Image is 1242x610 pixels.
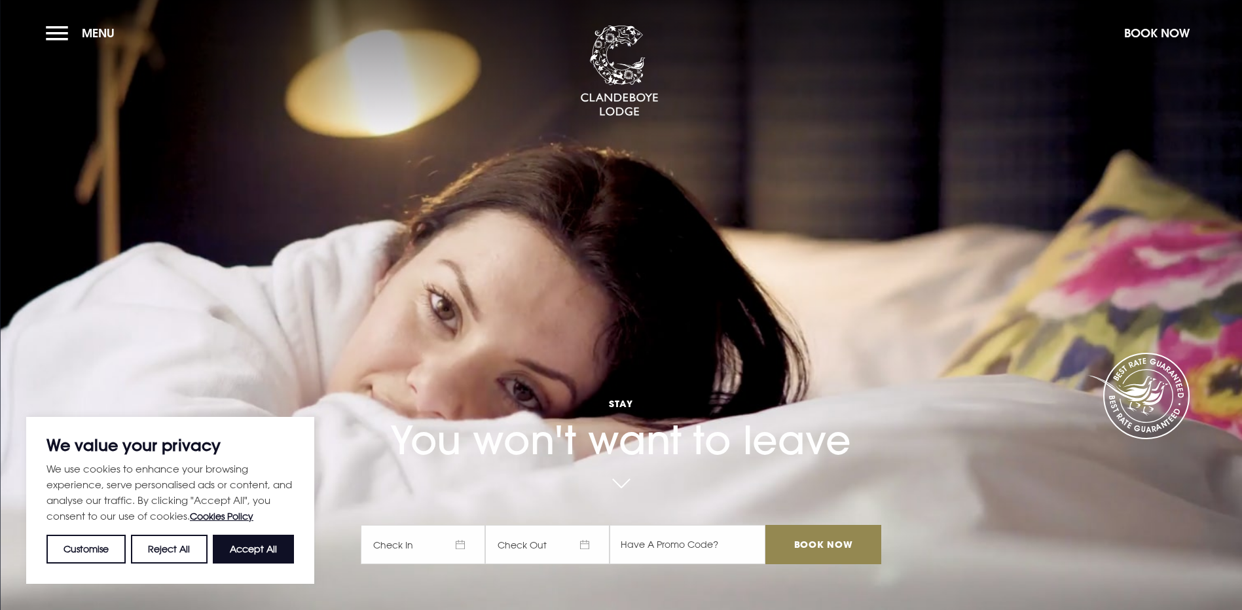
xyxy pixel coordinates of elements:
[213,535,294,564] button: Accept All
[361,359,881,463] h1: You won't want to leave
[131,535,207,564] button: Reject All
[361,525,485,564] span: Check In
[46,535,126,564] button: Customise
[610,525,765,564] input: Have A Promo Code?
[26,417,314,584] div: We value your privacy
[46,19,121,47] button: Menu
[765,525,881,564] input: Book Now
[46,461,294,524] p: We use cookies to enhance your browsing experience, serve personalised ads or content, and analys...
[485,525,610,564] span: Check Out
[82,26,115,41] span: Menu
[361,397,881,410] span: Stay
[46,437,294,453] p: We value your privacy
[580,26,659,117] img: Clandeboye Lodge
[190,511,253,522] a: Cookies Policy
[1118,19,1196,47] button: Book Now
